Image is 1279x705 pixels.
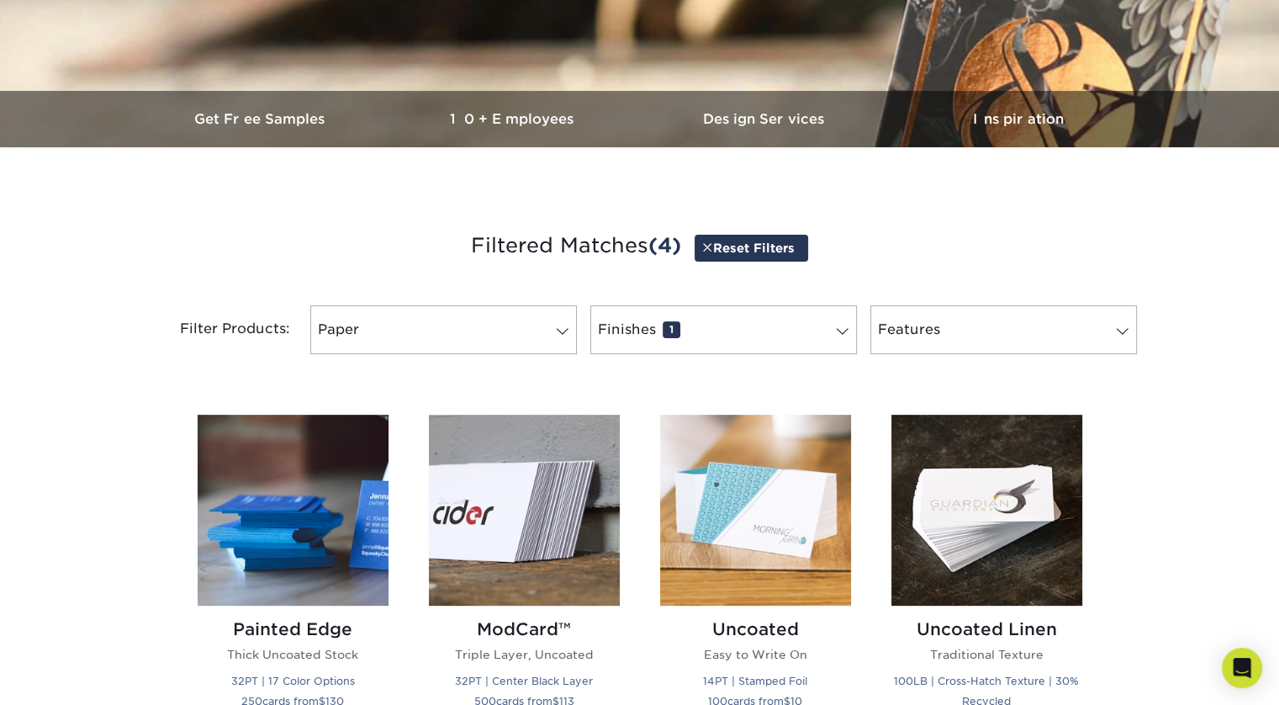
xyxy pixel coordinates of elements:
img: Uncoated Business Cards [660,415,851,606]
div: Filter Products: [135,305,304,354]
h3: Get Free Samples [135,111,388,127]
h3: Inspiration [892,111,1144,127]
p: Triple Layer, Uncoated [429,646,620,663]
small: 14PT | Stamped Foil [703,675,807,687]
h2: Painted Edge [198,619,388,639]
img: Painted Edge Business Cards [198,415,388,606]
a: Design Services [640,91,892,147]
h2: Uncoated Linen [891,619,1082,639]
div: Open Intercom Messenger [1222,648,1262,688]
small: 32PT | 17 Color Options [231,675,355,687]
iframe: Google Customer Reviews [4,654,143,699]
h2: ModCard™ [429,619,620,639]
a: Finishes1 [590,305,857,354]
h3: Filtered Matches [148,208,1132,285]
h3: Design Services [640,111,892,127]
a: 10+ Employees [388,91,640,147]
a: Reset Filters [695,235,808,261]
span: (4) [648,233,681,257]
h2: Uncoated [660,619,851,639]
small: 32PT | Center Black Layer [455,675,593,687]
a: Inspiration [892,91,1144,147]
img: ModCard™ Business Cards [429,415,620,606]
img: Uncoated Linen Business Cards [891,415,1082,606]
a: Features [870,305,1137,354]
a: Get Free Samples [135,91,388,147]
h3: 10+ Employees [388,111,640,127]
span: 1 [663,321,680,338]
p: Easy to Write On [660,646,851,663]
p: Traditional Texture [891,646,1082,663]
p: Thick Uncoated Stock [198,646,388,663]
a: Paper [310,305,577,354]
